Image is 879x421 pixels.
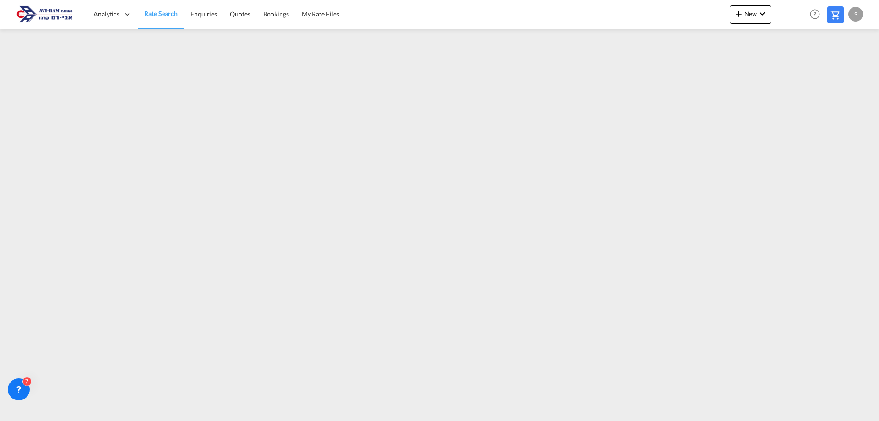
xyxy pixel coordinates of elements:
[144,10,178,17] span: Rate Search
[14,4,76,25] img: 166978e0a5f911edb4280f3c7a976193.png
[302,10,339,18] span: My Rate Files
[263,10,289,18] span: Bookings
[190,10,217,18] span: Enquiries
[807,6,827,23] div: Help
[93,10,119,19] span: Analytics
[848,7,863,22] div: S
[230,10,250,18] span: Quotes
[807,6,823,22] span: Help
[757,8,768,19] md-icon: icon-chevron-down
[730,5,771,24] button: icon-plus 400-fgNewicon-chevron-down
[733,8,744,19] md-icon: icon-plus 400-fg
[733,10,768,17] span: New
